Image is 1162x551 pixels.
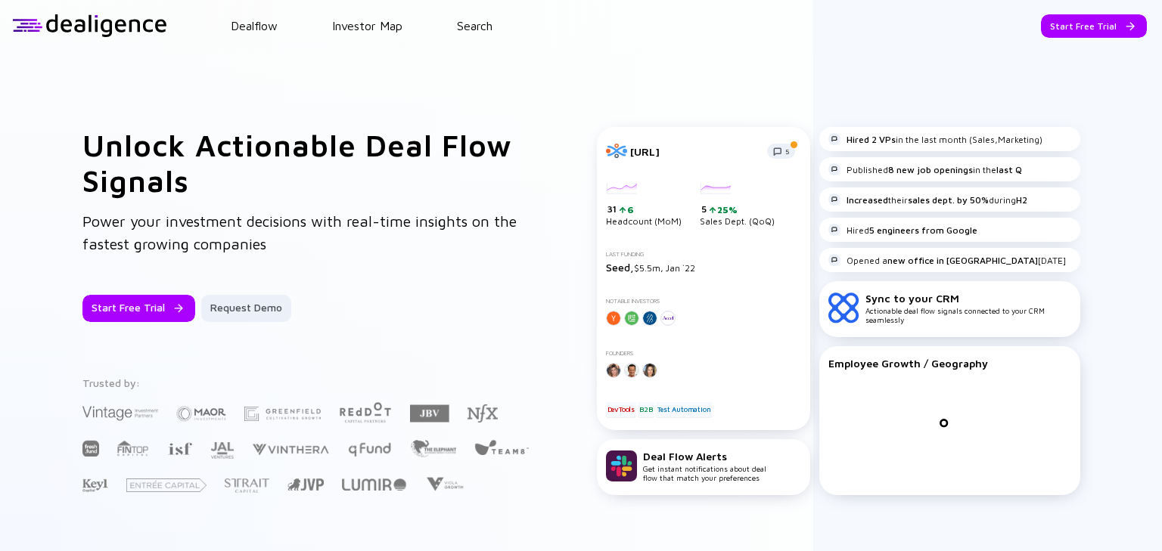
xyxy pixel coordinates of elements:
div: $5.5m, Jan `22 [606,261,801,274]
div: Deal Flow Alerts [643,450,766,463]
img: Strait Capital [225,478,269,493]
div: Actionable deal flow signals connected to your CRM seamlessly [865,292,1071,324]
div: Trusted by: [82,376,532,389]
strong: 5 engineers from Google [869,224,977,236]
div: Employee Growth / Geography [828,357,1071,370]
div: Founders [606,350,801,357]
div: Opened a [DATE] [828,254,1066,266]
div: in the last month (Sales,Marketing) [828,133,1042,145]
img: Q Fund [347,440,392,458]
img: JAL Ventures [210,442,234,459]
strong: sales dept. by 50% [908,194,989,206]
div: 31 [607,203,682,215]
div: Sales Dept. (QoQ) [700,183,775,227]
img: FINTOP Capital [117,440,149,457]
span: Seed, [606,261,634,274]
a: Investor Map [332,19,402,33]
div: Last Funding [606,251,801,258]
div: 6 [626,204,634,215]
div: [URL] [630,145,758,158]
strong: Increased [847,194,888,206]
img: The Elephant [410,440,456,457]
button: Start Free Trial [82,295,195,322]
img: Greenfield Partners [244,407,321,421]
div: their during [828,193,1027,206]
div: Published in the [828,163,1022,175]
img: NFX [468,404,498,423]
img: Key1 Capital [82,478,108,493]
strong: 8 new job openings [888,164,973,175]
span: Power your investment decisions with real-time insights on the fastest growing companies [82,212,517,252]
div: Headcount (MoM) [606,183,682,227]
strong: Hired 2 VPs [847,134,896,145]
div: 5 [701,203,775,215]
img: Team8 [474,439,529,455]
img: Maor Investments [176,401,226,426]
strong: last Q [996,164,1022,175]
img: JBV Capital [410,404,449,423]
img: Lumir Ventures [342,478,406,491]
div: Get instant notifications about deal flow that match your preferences [643,450,766,482]
div: Sync to your CRM [865,292,1071,305]
img: Red Dot Capital Partners [339,399,392,424]
img: Viola Growth [424,477,464,491]
a: Search [457,19,492,33]
img: Vintage Investment Partners [82,404,158,422]
div: Test Automation [656,402,712,417]
strong: H2 [1016,194,1027,206]
div: Notable Investors [606,298,801,305]
img: Vinthera [252,442,329,457]
strong: new office in [GEOGRAPHIC_DATA] [887,255,1038,266]
img: Israel Secondary Fund [167,441,192,455]
img: Jerusalem Venture Partners [287,478,324,491]
div: 25% [716,204,738,215]
button: Start Free Trial [1041,14,1147,38]
a: Dealflow [231,19,278,33]
div: Hired [828,224,977,236]
h1: Unlock Actionable Deal Flow Signals [82,127,536,198]
button: Request Demo [201,295,291,322]
img: Entrée Capital [126,478,207,492]
div: B2B [638,402,654,417]
div: DevTools [606,402,636,417]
